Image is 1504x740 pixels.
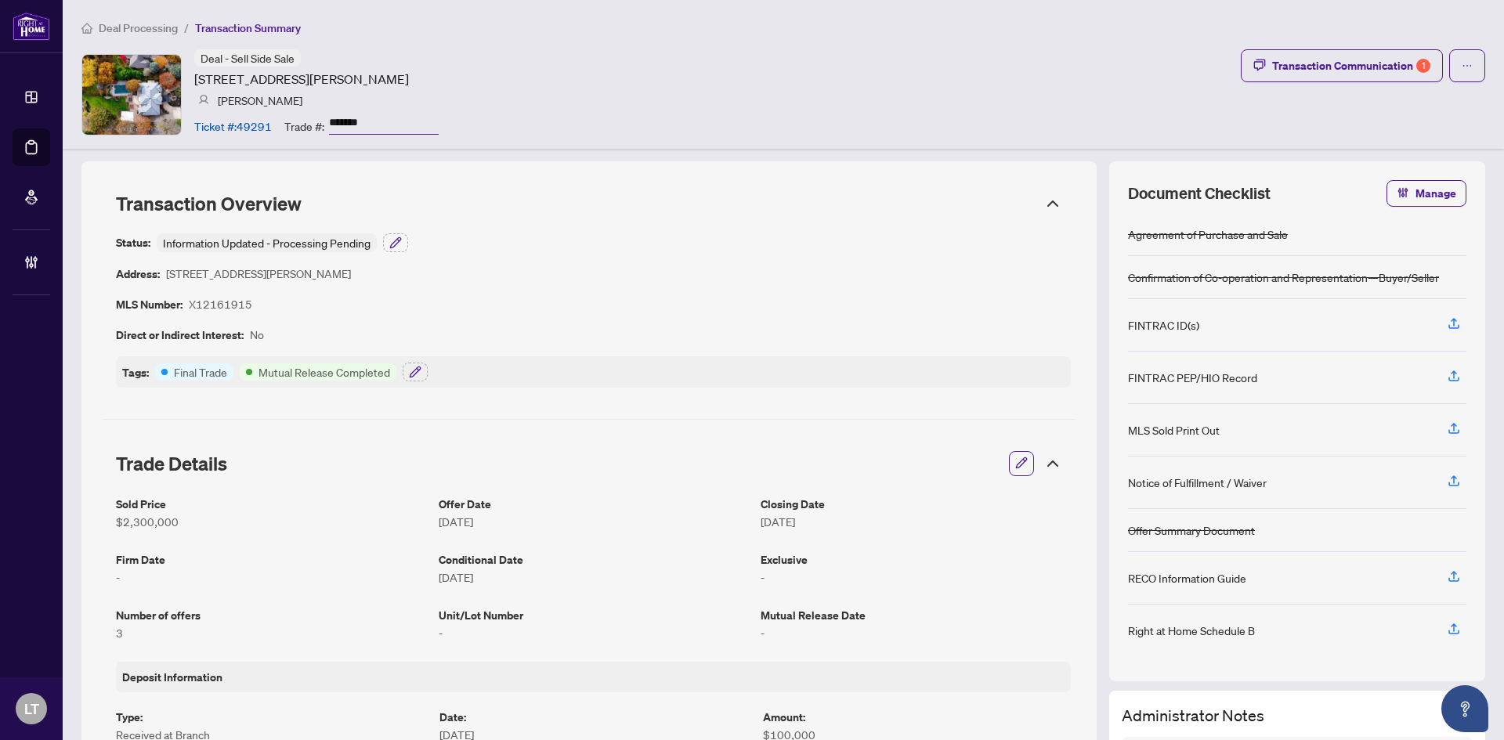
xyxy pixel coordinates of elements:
article: Date : [439,708,747,726]
div: Transaction Communication [1272,53,1430,78]
article: [DATE] [761,513,1071,530]
article: Address: [116,265,160,283]
span: ellipsis [1462,60,1473,71]
article: X12161915 [189,295,252,313]
article: Unit/Lot Number [439,606,749,624]
article: Direct or Indirect Interest: [116,326,244,344]
article: Tags: [122,363,149,381]
article: [DATE] [439,569,749,586]
span: Transaction Summary [195,21,301,35]
div: MLS Sold Print Out [1128,421,1220,439]
article: Mutual Release Date [761,606,1071,624]
div: Notice of Fulfillment / Waiver [1128,474,1267,491]
article: [STREET_ADDRESS][PERSON_NAME] [166,265,351,283]
article: Closing Date [761,495,1071,513]
article: [PERSON_NAME] [218,92,302,109]
article: - [761,624,1071,641]
button: Open asap [1441,685,1488,732]
div: Information Updated - Processing Pending [157,233,377,252]
div: Confirmation of Co-operation and Representation—Buyer/Seller [1128,269,1439,286]
article: - [761,569,1071,586]
button: Transaction Communication1 [1241,49,1443,82]
article: 3 [116,624,426,641]
article: [DATE] [439,513,749,530]
article: Trade #: [284,117,324,135]
article: Exclusive [761,550,1071,569]
article: MLS Number: [116,295,183,313]
img: svg%3e [198,95,209,106]
article: Number of offers [116,606,426,624]
button: Manage [1386,180,1466,207]
article: Status: [116,233,150,252]
img: IMG-X12161915_1.jpg [82,55,181,135]
span: Deal Processing [99,21,178,35]
div: Offer Summary Document [1128,522,1255,539]
li: / [184,19,189,37]
article: Final Trade [174,363,227,381]
span: Transaction Overview [116,192,302,215]
article: No [250,326,264,344]
article: - [439,624,749,641]
article: Conditional Date [439,550,749,569]
span: home [81,23,92,34]
article: Offer Date [439,495,749,513]
h3: Administrator Notes [1122,703,1473,727]
span: Trade Details [116,452,227,475]
article: Ticket #: 49291 [194,117,272,135]
article: Deposit Information [122,668,222,686]
div: Right at Home Schedule B [1128,622,1255,639]
article: Amount : [763,708,1071,726]
span: LT [24,698,39,720]
div: Transaction Overview [103,183,1075,224]
div: Agreement of Purchase and Sale [1128,226,1288,243]
article: Firm Date [116,550,426,569]
article: [STREET_ADDRESS][PERSON_NAME] [194,70,409,88]
article: - [116,569,426,586]
img: logo [13,12,50,41]
article: Mutual Release Completed [258,363,390,381]
article: Type : [116,708,424,726]
span: Document Checklist [1128,182,1271,204]
span: Deal - Sell Side Sale [201,51,295,65]
article: Sold Price [116,495,426,513]
div: 1 [1416,59,1430,73]
article: $2,300,000 [116,513,426,530]
div: FINTRAC PEP/HIO Record [1128,369,1257,386]
span: Manage [1415,181,1456,206]
div: RECO Information Guide [1128,569,1246,587]
div: FINTRAC ID(s) [1128,316,1199,334]
div: Trade Details [103,442,1075,486]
